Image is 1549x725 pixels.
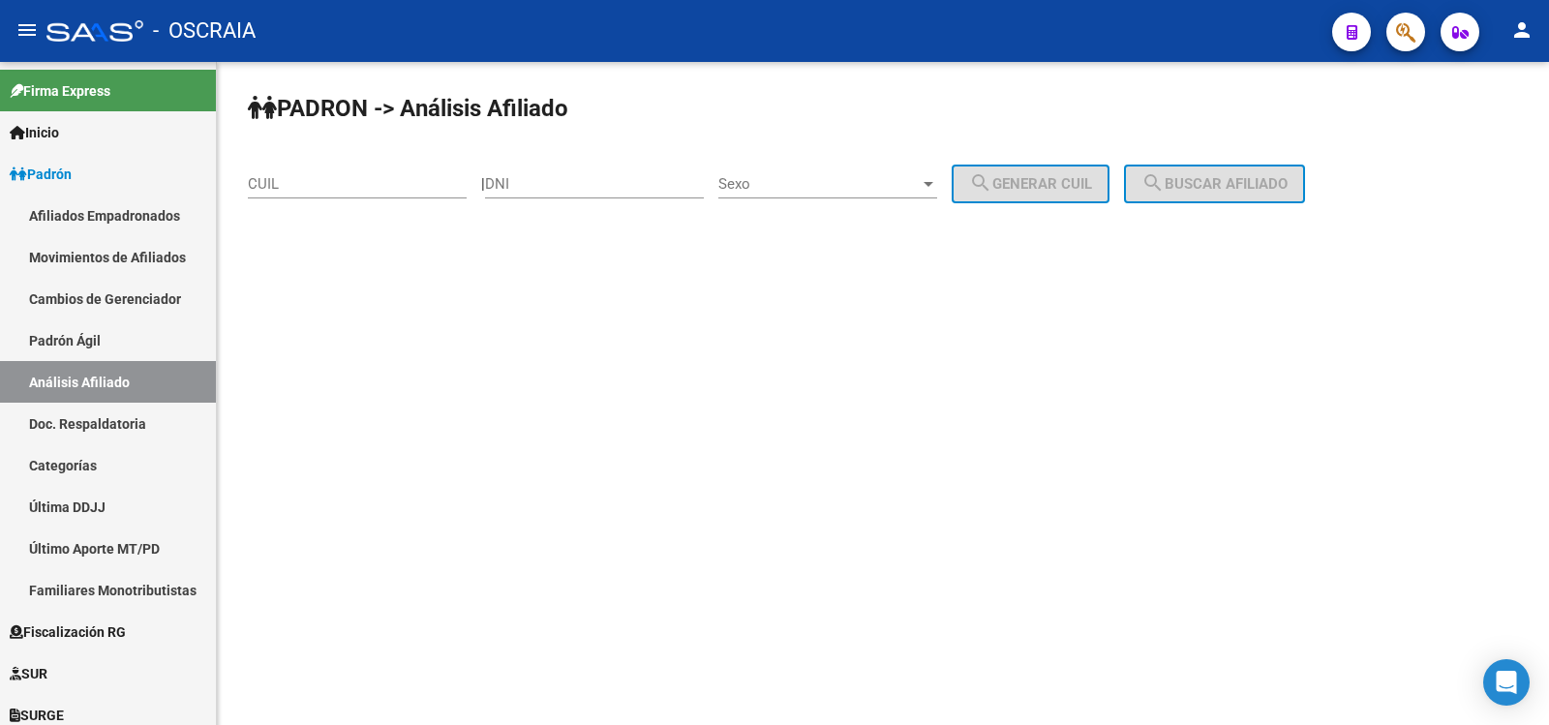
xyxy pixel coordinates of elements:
span: Generar CUIL [969,175,1092,193]
button: Generar CUIL [952,165,1109,203]
mat-icon: search [1141,171,1165,195]
span: Firma Express [10,80,110,102]
strong: PADRON -> Análisis Afiliado [248,95,568,122]
mat-icon: menu [15,18,39,42]
span: Fiscalización RG [10,621,126,643]
button: Buscar afiliado [1124,165,1305,203]
span: Inicio [10,122,59,143]
mat-icon: search [969,171,992,195]
div: | [481,175,1124,193]
span: Padrón [10,164,72,185]
span: Sexo [718,175,920,193]
span: - OSCRAIA [153,10,256,52]
mat-icon: person [1510,18,1534,42]
div: Open Intercom Messenger [1483,659,1530,706]
span: SUR [10,663,47,684]
span: Buscar afiliado [1141,175,1288,193]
